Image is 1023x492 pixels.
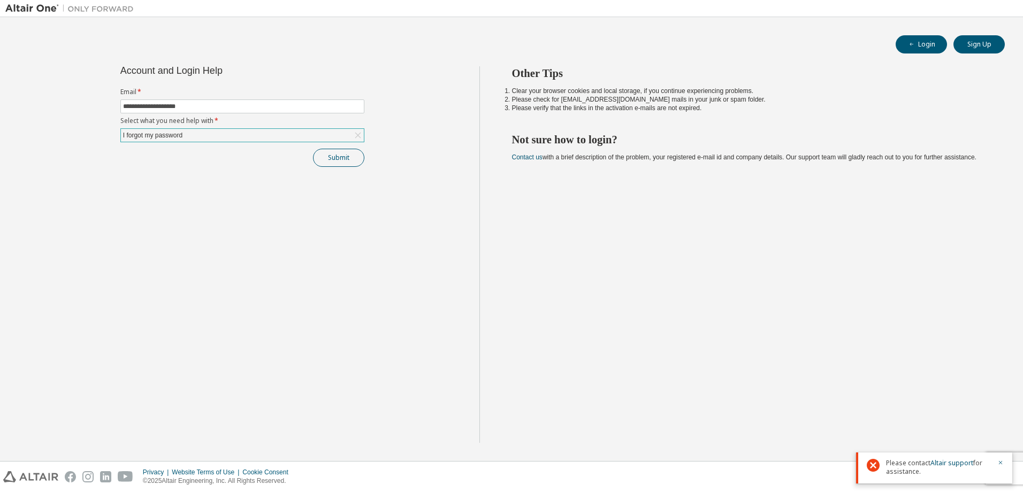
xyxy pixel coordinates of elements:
label: Email [120,88,364,96]
img: Altair One [5,3,139,14]
p: © 2025 Altair Engineering, Inc. All Rights Reserved. [143,476,295,486]
a: Contact us [512,153,543,161]
img: instagram.svg [82,471,94,482]
button: Sign Up [953,35,1005,53]
div: Cookie Consent [242,468,294,476]
a: Altair support [930,458,973,467]
label: Select what you need help with [120,117,364,125]
li: Please verify that the links in the activation e-mails are not expired. [512,104,986,112]
span: Please contact for assistance. [886,459,991,476]
img: facebook.svg [65,471,76,482]
h2: Not sure how to login? [512,133,986,147]
span: with a brief description of the problem, your registered e-mail id and company details. Our suppo... [512,153,976,161]
button: Submit [313,149,364,167]
div: I forgot my password [121,129,184,141]
div: Account and Login Help [120,66,316,75]
button: Login [896,35,947,53]
h2: Other Tips [512,66,986,80]
div: Website Terms of Use [172,468,242,476]
div: Privacy [143,468,172,476]
img: altair_logo.svg [3,471,58,482]
div: I forgot my password [121,129,364,142]
img: youtube.svg [118,471,133,482]
img: linkedin.svg [100,471,111,482]
li: Please check for [EMAIL_ADDRESS][DOMAIN_NAME] mails in your junk or spam folder. [512,95,986,104]
li: Clear your browser cookies and local storage, if you continue experiencing problems. [512,87,986,95]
